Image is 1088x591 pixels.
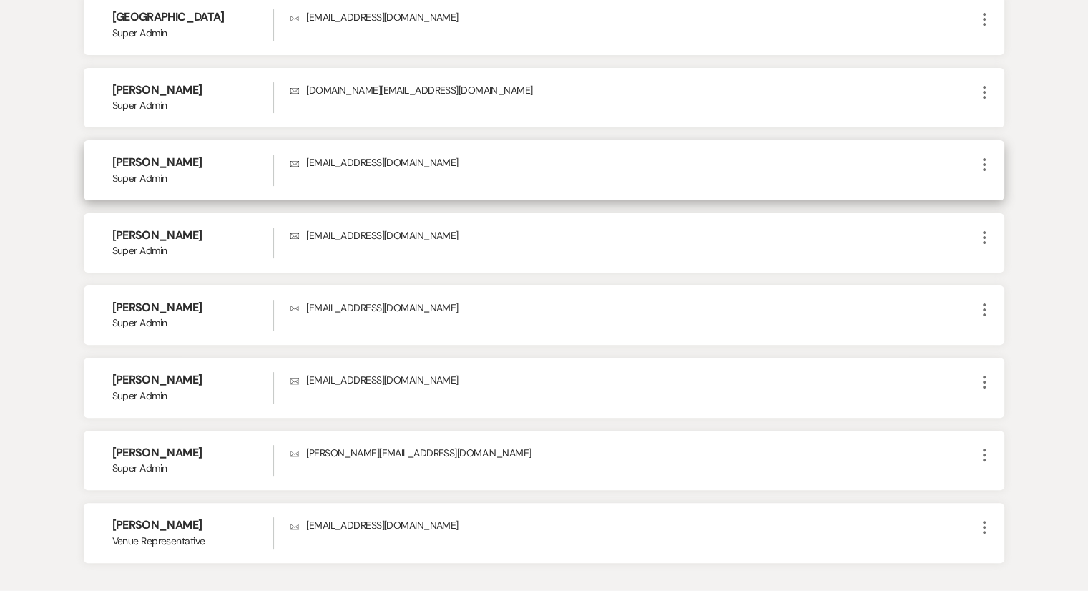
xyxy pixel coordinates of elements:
span: Super Admin [112,461,273,476]
span: Super Admin [112,389,273,404]
span: Super Admin [112,243,273,258]
p: [EMAIL_ADDRESS][DOMAIN_NAME] [290,9,976,25]
h6: [PERSON_NAME] [112,517,273,533]
h6: [GEOGRAPHIC_DATA] [112,9,273,25]
p: [EMAIL_ADDRESS][DOMAIN_NAME] [290,372,976,388]
p: [EMAIL_ADDRESS][DOMAIN_NAME] [290,228,976,243]
span: Super Admin [112,316,273,331]
p: [EMAIL_ADDRESS][DOMAIN_NAME] [290,300,976,316]
p: [DOMAIN_NAME][EMAIL_ADDRESS][DOMAIN_NAME] [290,82,976,98]
h6: [PERSON_NAME] [112,155,273,170]
h6: [PERSON_NAME] [112,372,273,388]
h6: [PERSON_NAME] [112,228,273,243]
span: Super Admin [112,26,273,41]
span: Venue Representative [112,534,273,549]
span: Super Admin [112,98,273,113]
p: [PERSON_NAME][EMAIL_ADDRESS][DOMAIN_NAME] [290,445,976,461]
h6: [PERSON_NAME] [112,445,273,461]
h6: [PERSON_NAME] [112,300,273,316]
p: [EMAIL_ADDRESS][DOMAIN_NAME] [290,155,976,170]
span: Super Admin [112,171,273,186]
p: [EMAIL_ADDRESS][DOMAIN_NAME] [290,517,976,533]
h6: [PERSON_NAME] [112,82,273,98]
